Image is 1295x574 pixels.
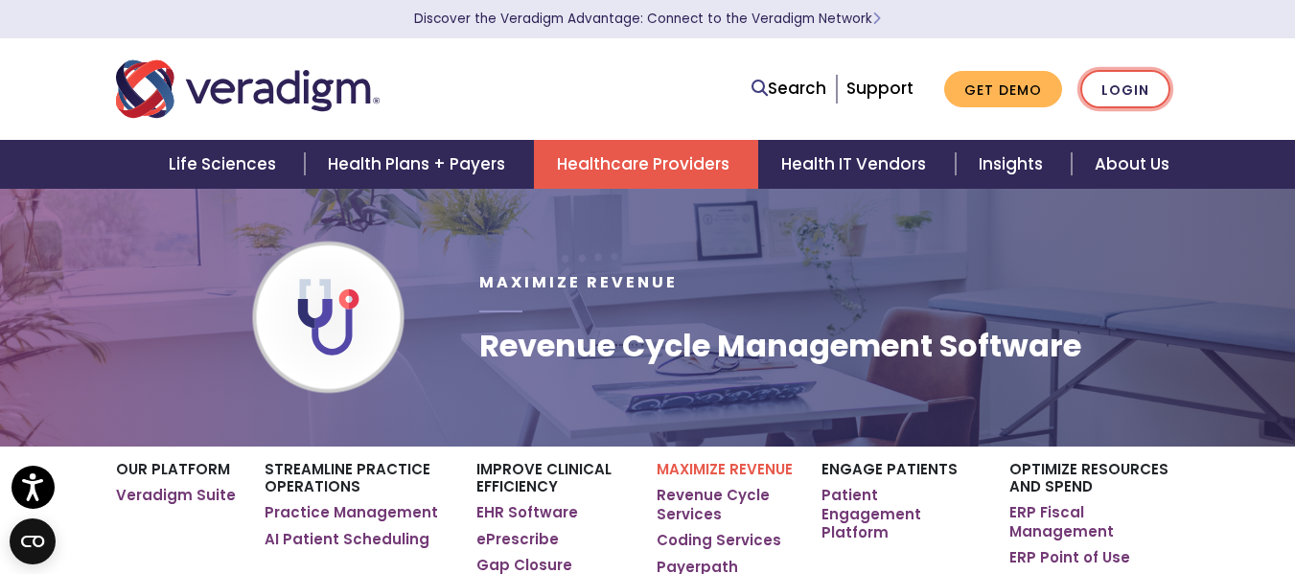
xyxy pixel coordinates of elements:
[116,57,380,121] img: Veradigm logo
[479,328,1081,364] h1: Revenue Cycle Management Software
[944,71,1062,108] a: Get Demo
[1080,70,1170,109] a: Login
[1072,140,1192,189] a: About Us
[821,486,981,542] a: Patient Engagement Platform
[414,10,881,28] a: Discover the Veradigm Advantage: Connect to the Veradigm NetworkLearn More
[752,76,826,102] a: Search
[1009,548,1130,567] a: ERP Point of Use
[116,486,236,505] a: Veradigm Suite
[657,486,793,523] a: Revenue Cycle Services
[956,140,1072,189] a: Insights
[305,140,534,189] a: Health Plans + Payers
[476,530,559,549] a: ePrescribe
[10,518,56,564] button: Open CMP widget
[872,10,881,28] span: Learn More
[265,530,429,549] a: AI Patient Scheduling
[657,531,781,550] a: Coding Services
[146,140,305,189] a: Life Sciences
[265,503,438,522] a: Practice Management
[476,503,578,522] a: EHR Software
[479,271,678,293] span: Maximize Revenue
[534,140,758,189] a: Healthcare Providers
[846,77,913,100] a: Support
[758,140,955,189] a: Health IT Vendors
[927,436,1272,551] iframe: Drift Chat Widget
